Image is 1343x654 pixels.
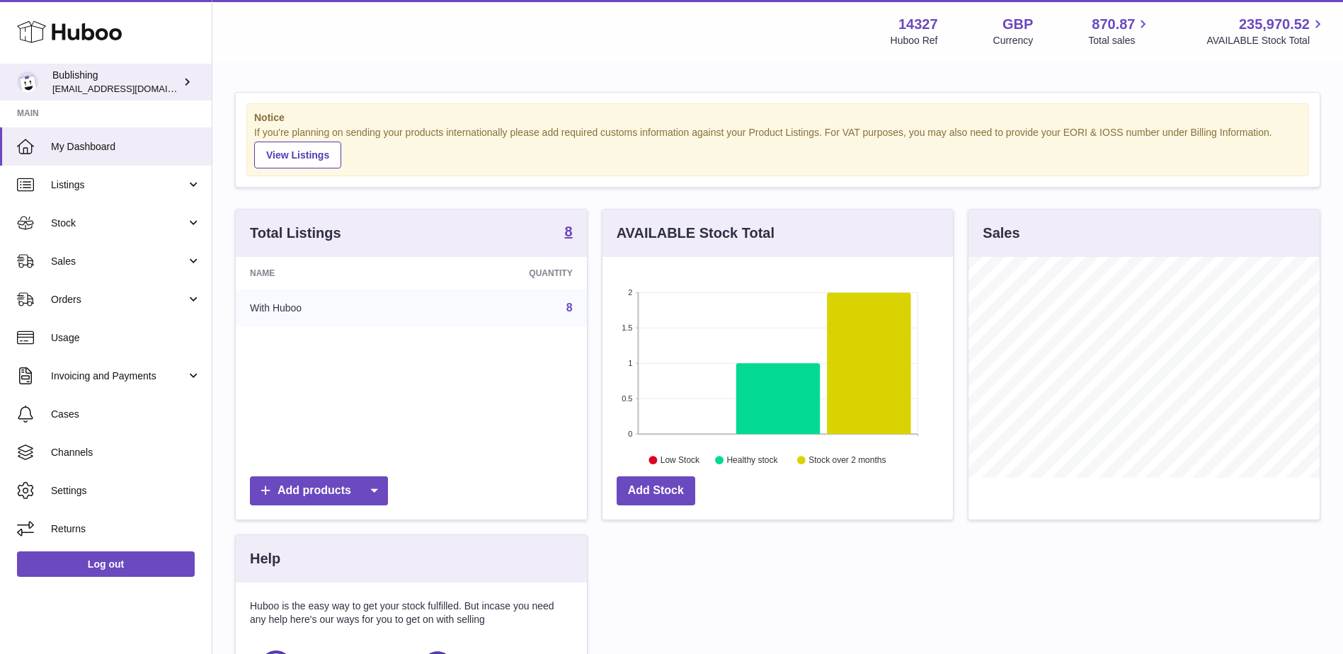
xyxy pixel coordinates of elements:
div: Huboo Ref [891,34,938,47]
a: 870.87 Total sales [1088,15,1151,47]
span: Returns [51,522,201,536]
strong: 14327 [898,15,938,34]
strong: GBP [1002,15,1033,34]
div: Currency [993,34,1034,47]
td: With Huboo [236,289,421,326]
span: Sales [51,255,186,268]
a: Add products [250,476,388,505]
a: 8 [565,224,573,241]
text: 0 [628,430,632,438]
a: Add Stock [617,476,695,505]
h3: Help [250,549,280,568]
span: Listings [51,178,186,192]
div: If you're planning on sending your products internationally please add required customs informati... [254,126,1301,168]
a: 8 [566,302,573,314]
text: 1 [628,359,632,367]
span: AVAILABLE Stock Total [1206,34,1326,47]
text: Low Stock [661,455,700,465]
strong: Notice [254,111,1301,125]
a: 235,970.52 AVAILABLE Stock Total [1206,15,1326,47]
img: internalAdmin-14327@internal.huboo.com [17,71,38,93]
text: Healthy stock [726,455,778,465]
a: View Listings [254,142,341,168]
h3: AVAILABLE Stock Total [617,224,775,243]
text: 1.5 [622,323,632,332]
span: Invoicing and Payments [51,369,186,383]
th: Quantity [421,257,586,289]
span: Settings [51,484,201,498]
span: Orders [51,293,186,306]
div: Bublishing [52,69,180,96]
span: Usage [51,331,201,345]
strong: 8 [565,224,573,239]
p: Huboo is the easy way to get your stock fulfilled. But incase you need any help here's our ways f... [250,599,573,626]
th: Name [236,257,421,289]
span: My Dashboard [51,140,201,154]
a: Log out [17,551,195,577]
span: Total sales [1088,34,1151,47]
span: Channels [51,446,201,459]
text: Stock over 2 months [808,455,886,465]
text: 2 [628,288,632,297]
span: Cases [51,408,201,421]
h3: Sales [983,224,1019,243]
span: 870.87 [1092,15,1135,34]
span: [EMAIL_ADDRESS][DOMAIN_NAME] [52,83,208,94]
text: 0.5 [622,394,632,403]
h3: Total Listings [250,224,341,243]
span: Stock [51,217,186,230]
span: 235,970.52 [1239,15,1310,34]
